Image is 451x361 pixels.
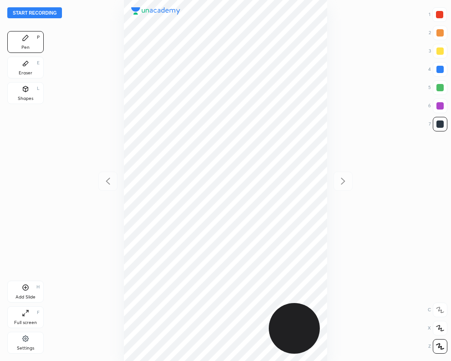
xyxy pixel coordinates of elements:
[15,295,36,299] div: Add Slide
[21,45,30,50] div: Pen
[428,80,447,95] div: 5
[14,320,37,325] div: Full screen
[131,7,180,15] img: logo.38c385cc.svg
[429,26,447,40] div: 2
[37,61,40,65] div: E
[7,7,62,18] button: Start recording
[19,71,32,75] div: Eraser
[428,339,447,354] div: Z
[428,99,447,113] div: 6
[428,321,447,335] div: X
[36,285,40,289] div: H
[17,346,34,351] div: Settings
[37,310,40,315] div: F
[18,96,33,101] div: Shapes
[429,7,447,22] div: 1
[429,44,447,58] div: 3
[428,303,447,317] div: C
[37,35,40,40] div: P
[37,86,40,91] div: L
[428,62,447,77] div: 4
[429,117,447,131] div: 7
